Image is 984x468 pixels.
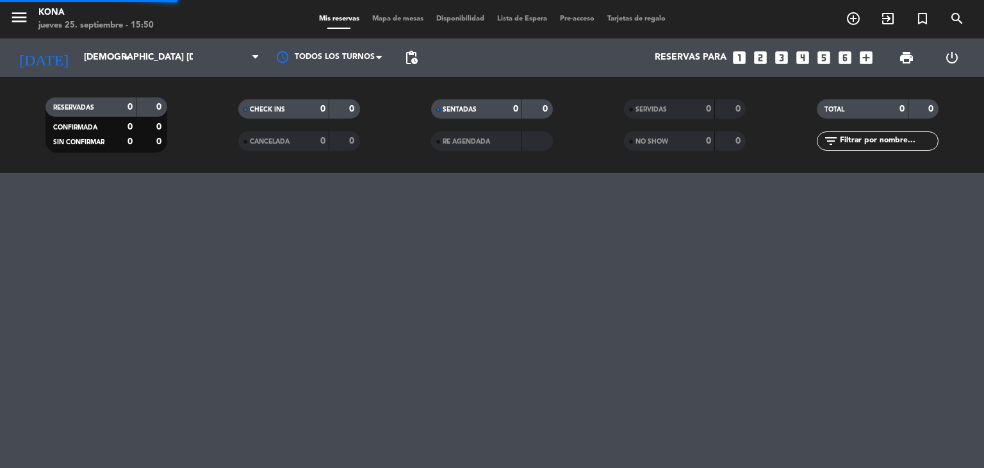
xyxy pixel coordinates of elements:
[53,104,94,111] span: RESERVADAS
[38,6,154,19] div: Kona
[250,138,290,145] span: CANCELADA
[899,50,914,65] span: print
[127,137,133,146] strong: 0
[53,124,97,131] span: CONFIRMADA
[899,104,905,113] strong: 0
[928,104,936,113] strong: 0
[127,122,133,131] strong: 0
[706,104,711,113] strong: 0
[10,8,29,27] i: menu
[837,49,853,66] i: looks_6
[320,104,325,113] strong: 0
[10,44,78,72] i: [DATE]
[543,104,550,113] strong: 0
[752,49,769,66] i: looks_two
[794,49,811,66] i: looks_4
[735,104,743,113] strong: 0
[553,15,601,22] span: Pre-acceso
[349,104,357,113] strong: 0
[156,103,164,112] strong: 0
[366,15,430,22] span: Mapa de mesas
[119,50,135,65] i: arrow_drop_down
[491,15,553,22] span: Lista de Espera
[313,15,366,22] span: Mis reservas
[601,15,672,22] span: Tarjetas de regalo
[156,122,164,131] strong: 0
[915,11,930,26] i: turned_in_not
[156,137,164,146] strong: 0
[404,50,419,65] span: pending_actions
[929,38,974,77] div: LOG OUT
[816,49,832,66] i: looks_5
[839,134,938,148] input: Filtrar por nombre...
[349,137,357,146] strong: 0
[635,138,668,145] span: NO SHOW
[443,138,490,145] span: RE AGENDADA
[735,137,743,146] strong: 0
[250,106,285,113] span: CHECK INS
[846,11,861,26] i: add_circle_outline
[944,50,960,65] i: power_settings_new
[127,103,133,112] strong: 0
[949,11,965,26] i: search
[655,53,726,63] span: Reservas para
[430,15,491,22] span: Disponibilidad
[38,19,154,32] div: jueves 25. septiembre - 15:50
[443,106,477,113] span: SENTADAS
[880,11,896,26] i: exit_to_app
[773,49,790,66] i: looks_3
[823,133,839,149] i: filter_list
[53,139,104,146] span: SIN CONFIRMAR
[10,8,29,31] button: menu
[858,49,874,66] i: add_box
[706,137,711,146] strong: 0
[320,137,325,146] strong: 0
[824,106,844,113] span: TOTAL
[635,106,667,113] span: SERVIDAS
[731,49,748,66] i: looks_one
[513,104,518,113] strong: 0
